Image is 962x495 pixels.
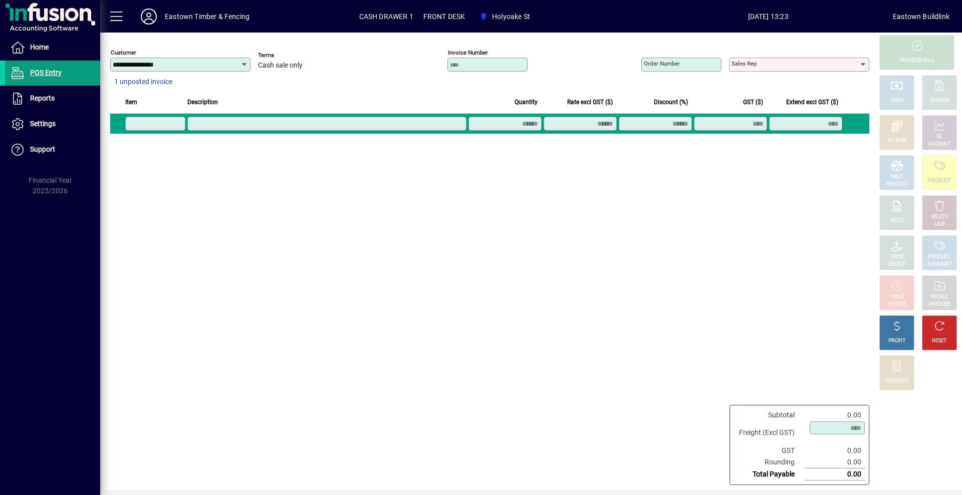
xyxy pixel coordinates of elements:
span: Terms [258,52,318,59]
div: ACCOUNT [928,141,951,148]
span: Discount (%) [654,97,688,108]
div: CASH [890,97,903,105]
td: Rounding [734,456,805,468]
div: MISC [891,173,903,181]
div: GL [936,133,943,141]
div: DELETE [931,213,948,221]
div: PROCESS SALE [899,57,934,65]
span: Support [30,145,55,153]
div: SELECT [888,261,906,268]
div: EFTPOS [888,137,906,145]
span: Holyoake St [475,8,534,26]
div: HOLD [890,293,903,301]
span: Item [125,97,137,108]
div: SUMMARY [927,261,952,268]
div: RESET [932,337,947,345]
span: 1 unposted invoice [114,77,172,87]
div: LINE [934,221,944,228]
div: PRODUCT [928,253,950,261]
button: 1 unposted invoice [110,73,176,91]
div: DISCOUNT [885,377,909,385]
div: Eastown Buildlink [893,9,949,25]
div: INVOICE [887,301,906,308]
span: Home [30,43,49,51]
a: Support [5,137,100,162]
a: Reports [5,86,100,111]
div: Eastown Timber & Fencing [165,9,250,25]
div: PROFIT [888,337,905,345]
td: GST [734,445,805,456]
span: Extend excl GST ($) [786,97,838,108]
td: Freight (Excl GST) [734,421,805,445]
div: PRODUCT [928,177,950,185]
div: RECALL [931,293,948,301]
mat-label: Customer [111,49,136,56]
div: CHARGE [930,97,949,105]
td: 0.00 [805,409,865,421]
div: PRODUCT [885,181,908,188]
span: Quantity [515,97,538,108]
div: NOTE [890,217,903,225]
span: Rate excl GST ($) [567,97,613,108]
mat-label: Order number [644,60,680,67]
button: Profile [133,8,165,26]
mat-label: Sales rep [732,60,757,67]
td: Total Payable [734,468,805,480]
span: FRONT DESK [423,9,465,25]
a: Home [5,35,100,60]
span: Reports [30,94,55,102]
td: 0.00 [805,445,865,456]
span: POS Entry [30,69,62,77]
div: PRICE [890,253,904,261]
mat-label: Invoice number [448,49,488,56]
span: Holyoake St [492,9,530,25]
span: Cash sale only [258,62,303,70]
td: 0.00 [805,468,865,480]
span: GST ($) [743,97,763,108]
span: [DATE] 13:23 [643,9,893,25]
a: Settings [5,112,100,137]
span: CASH DRAWER 1 [359,9,413,25]
span: Settings [30,120,56,128]
div: INVOICES [928,301,950,308]
td: 0.00 [805,456,865,468]
span: Description [187,97,218,108]
td: Subtotal [734,409,805,421]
